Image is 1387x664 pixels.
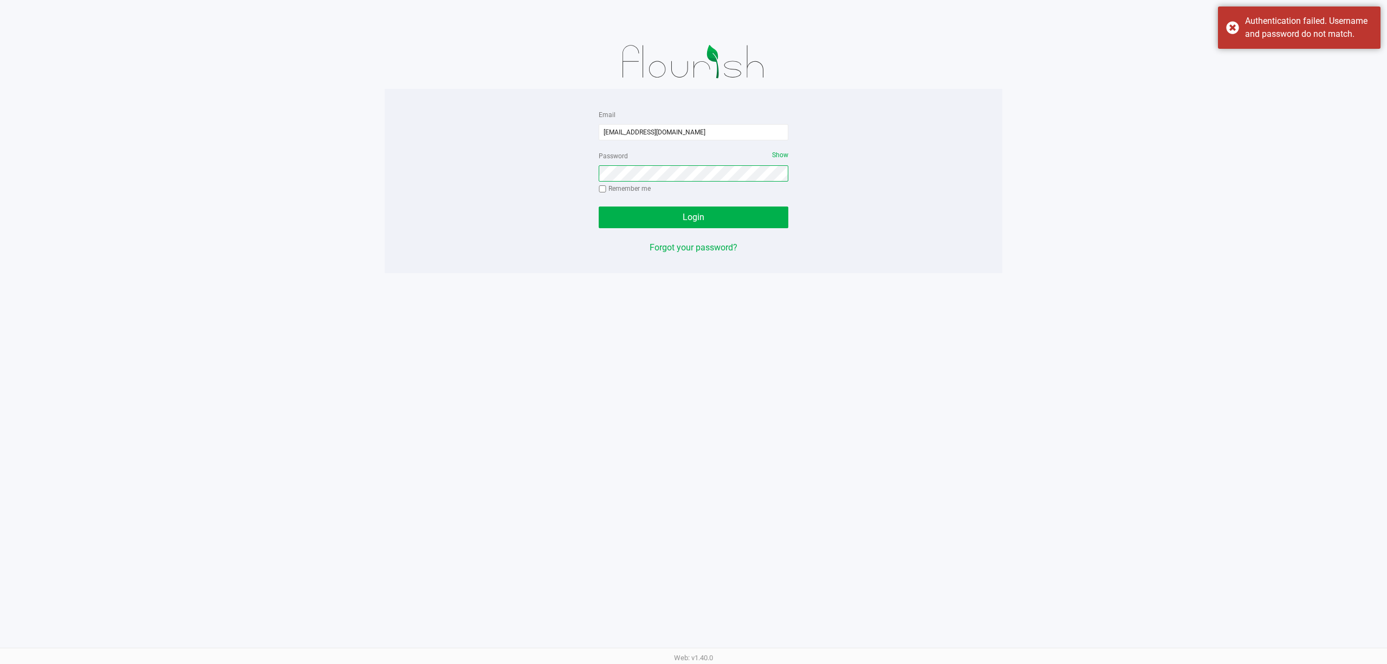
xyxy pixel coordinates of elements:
[599,151,628,161] label: Password
[599,184,651,194] label: Remember me
[772,151,788,159] span: Show
[674,654,713,662] span: Web: v1.40.0
[1245,15,1372,41] div: Authentication failed. Username and password do not match.
[599,185,606,193] input: Remember me
[650,241,737,254] button: Forgot your password?
[599,207,788,228] button: Login
[683,212,704,222] span: Login
[599,110,615,120] label: Email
